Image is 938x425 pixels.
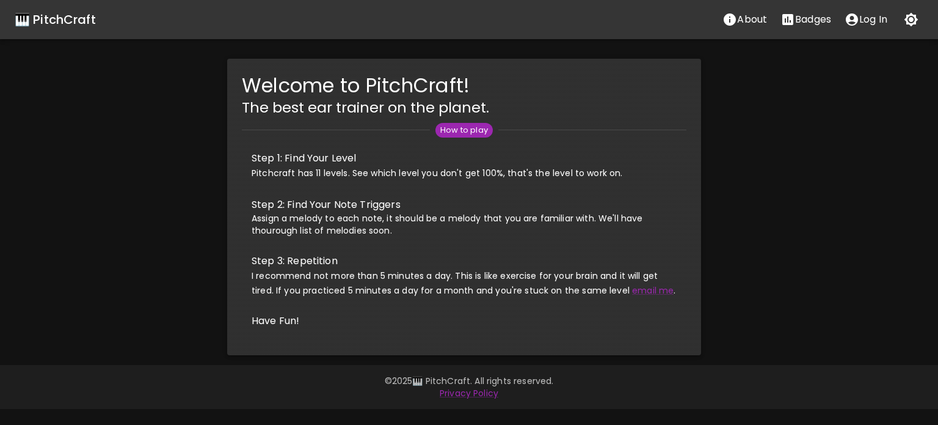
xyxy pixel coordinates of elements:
button: account of current user [838,7,894,32]
a: Privacy Policy [440,387,498,399]
a: email me [632,284,674,297]
span: Step 2: Find Your Note Triggers [252,198,677,212]
span: Pitchcraft has 11 levels. See which level you don't get 100%, that's the level to work on. [252,167,623,179]
p: © 2025 🎹 PitchCraft. All rights reserved. [117,375,821,387]
p: Log In [859,12,887,27]
span: Step 3: Repetition [252,254,677,268]
span: I recommend not more than 5 minutes a day. This is like exercise for your brain and it will get t... [252,270,675,297]
p: Badges [795,12,831,27]
h4: Welcome to PitchCraft! [242,73,686,98]
span: Step 1: Find Your Level [252,151,677,166]
span: Assign a melody to each note, it should be a melody that you are familiar with. We'll have thouro... [252,212,643,237]
a: 🎹 PitchCraft [15,10,96,29]
span: Have Fun! [252,314,677,328]
button: Stats [774,7,838,32]
button: About [716,7,774,32]
p: About [737,12,767,27]
span: How to play [435,124,493,136]
h5: The best ear trainer on the planet. [242,98,686,117]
